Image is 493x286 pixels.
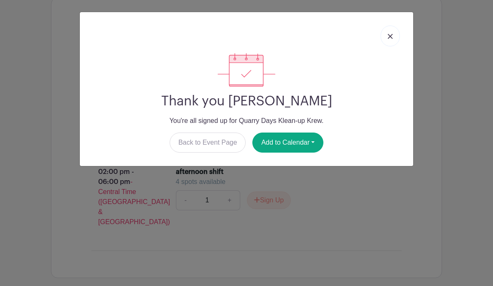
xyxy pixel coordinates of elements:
img: close_button-5f87c8562297e5c2d7936805f587ecaba9071eb48480494691a3f1689db116b3.svg [388,34,393,39]
p: You're all signed up for Quarry Days Klean-up Krew. [86,116,407,126]
button: Add to Calendar [252,133,323,153]
img: signup_complete-c468d5dda3e2740ee63a24cb0ba0d3ce5d8a4ecd24259e683200fb1569d990c8.svg [218,53,275,87]
h2: Thank you [PERSON_NAME] [86,93,407,109]
a: Back to Event Page [170,133,246,153]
